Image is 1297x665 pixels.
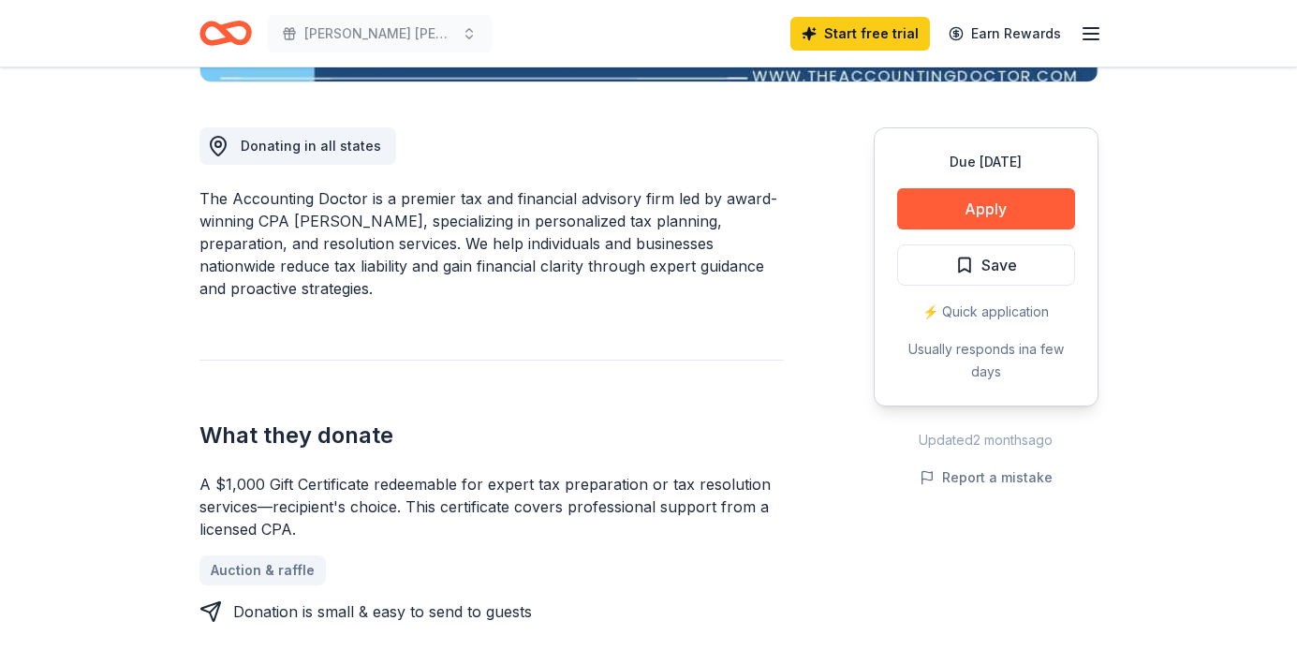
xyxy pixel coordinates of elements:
[897,338,1075,383] div: Usually responds in a few days
[233,600,532,623] div: Donation is small & easy to send to guests
[920,466,1053,489] button: Report a mistake
[874,429,1098,451] div: Updated 2 months ago
[897,244,1075,286] button: Save
[897,188,1075,229] button: Apply
[897,301,1075,323] div: ⚡️ Quick application
[199,473,784,540] div: A $1,000 Gift Certificate redeemable for expert tax preparation or tax resolution services—recipi...
[199,555,326,585] a: Auction & raffle
[937,17,1072,51] a: Earn Rewards
[981,253,1017,277] span: Save
[304,22,454,45] span: [PERSON_NAME] [PERSON_NAME] Family Reunion
[199,421,784,451] h2: What they donate
[199,187,784,300] div: The Accounting Doctor is a premier tax and financial advisory firm led by award-winning CPA [PERS...
[267,15,492,52] button: [PERSON_NAME] [PERSON_NAME] Family Reunion
[199,11,252,55] a: Home
[241,138,381,154] span: Donating in all states
[790,17,930,51] a: Start free trial
[897,151,1075,173] div: Due [DATE]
